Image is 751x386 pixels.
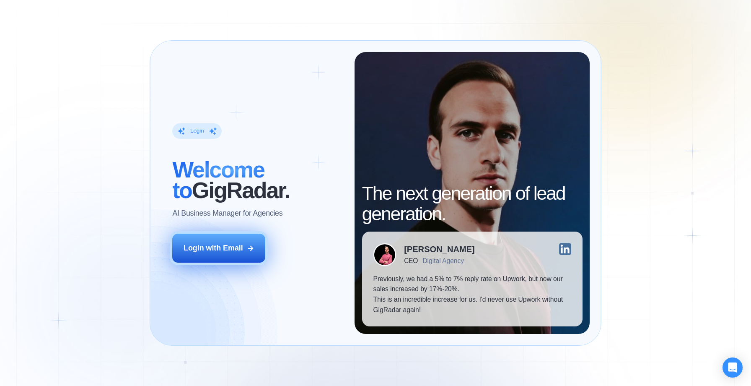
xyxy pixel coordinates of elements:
[422,257,464,265] div: Digital Agency
[373,274,571,316] p: Previously, we had a 5% to 7% reply rate on Upwork, but now our sales increased by 17%-20%. This ...
[404,245,475,253] div: [PERSON_NAME]
[172,234,265,263] button: Login with Email
[723,357,743,378] div: Open Intercom Messenger
[184,243,243,253] div: Login with Email
[190,127,204,135] div: Login
[404,257,418,265] div: CEO
[172,157,264,203] span: Welcome to
[362,183,583,224] h2: The next generation of lead generation.
[172,159,343,201] h2: ‍ GigRadar.
[172,208,282,219] p: AI Business Manager for Agencies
